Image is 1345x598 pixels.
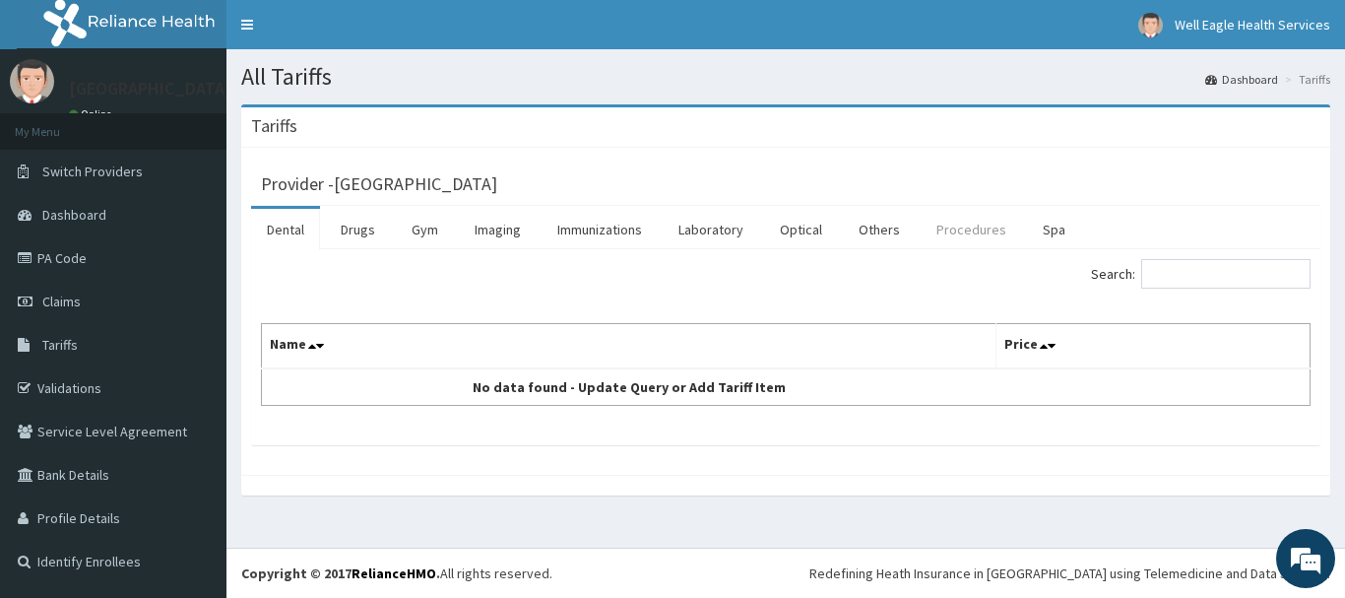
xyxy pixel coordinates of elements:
a: Optical [764,209,838,250]
h3: Provider - [GEOGRAPHIC_DATA] [261,175,497,193]
a: Imaging [459,209,537,250]
li: Tariffs [1280,71,1330,88]
div: Redefining Heath Insurance in [GEOGRAPHIC_DATA] using Telemedicine and Data Science! [809,564,1330,583]
img: User Image [10,59,54,103]
a: Immunizations [542,209,658,250]
th: Name [262,324,996,369]
strong: Copyright © 2017 . [241,565,440,582]
p: [GEOGRAPHIC_DATA] [69,80,231,98]
span: Claims [42,293,81,310]
th: Price [995,324,1311,369]
a: Gym [396,209,454,250]
a: Online [69,107,116,121]
span: Dashboard [42,206,106,224]
a: Procedures [921,209,1022,250]
span: Switch Providers [42,163,143,180]
a: Spa [1027,209,1081,250]
a: RelianceHMO [352,565,436,582]
a: Dental [251,209,320,250]
a: Drugs [325,209,391,250]
input: Search: [1141,259,1311,289]
img: User Image [1138,13,1163,37]
span: Tariffs [42,336,78,354]
a: Laboratory [663,209,759,250]
footer: All rights reserved. [226,548,1345,598]
h1: All Tariffs [241,64,1330,90]
a: Others [843,209,916,250]
label: Search: [1091,259,1311,289]
a: Dashboard [1205,71,1278,88]
h3: Tariffs [251,117,297,135]
td: No data found - Update Query or Add Tariff Item [262,368,996,406]
span: Well Eagle Health Services [1175,16,1330,33]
